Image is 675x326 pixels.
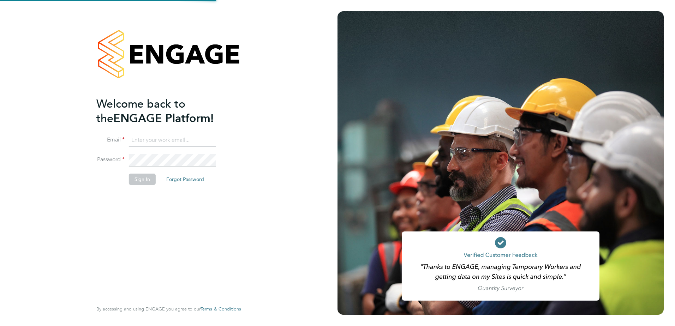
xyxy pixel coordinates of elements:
a: Terms & Conditions [201,306,241,312]
button: Sign In [129,174,156,185]
span: By accessing and using ENGAGE you agree to our [96,306,241,312]
label: Email [96,136,125,144]
input: Enter your work email... [129,134,216,147]
label: Password [96,156,125,163]
span: Welcome back to the [96,97,185,125]
h2: ENGAGE Platform! [96,97,234,126]
button: Forgot Password [161,174,210,185]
